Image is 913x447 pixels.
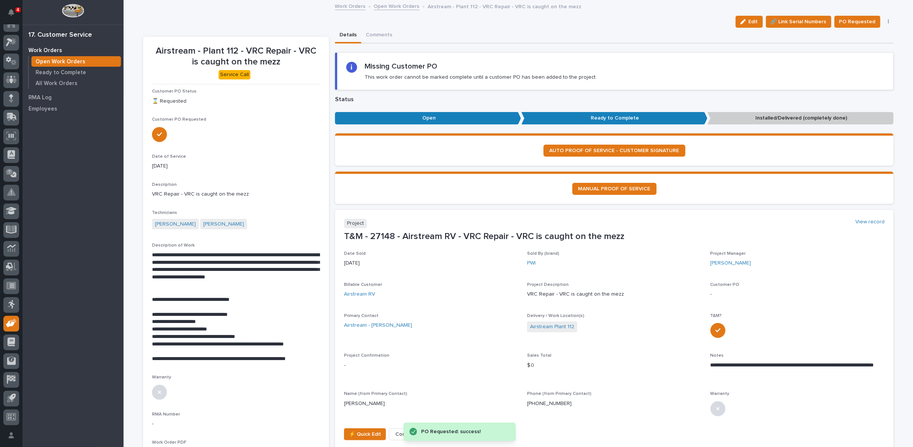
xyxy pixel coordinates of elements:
[389,428,453,440] button: Convert to Warranty
[3,4,19,20] button: Notifications
[335,112,521,124] p: Open
[349,430,381,439] span: ⚡ Quick Edit
[530,323,574,331] a: Airstream Plant 112
[710,251,746,256] span: Project Manager
[344,231,885,242] p: T&M - 27148 - Airstream RV - VRC Repair - VRC is caught on the mezz
[374,1,420,10] a: Open Work Orders
[29,56,124,67] a: Open Work Orders
[203,220,244,228] a: [PERSON_NAME]
[521,112,707,124] p: Ready to Complete
[152,412,180,417] span: RMA Number
[527,290,701,298] p: VRC Repair - VRC is caught on the mezz
[152,243,195,248] span: Description of Work
[344,251,366,256] span: Date Sold
[527,283,569,287] span: Project Description
[152,117,206,122] span: Customer PO Requested
[527,400,572,408] p: [PHONE_NUMBER]
[28,106,57,112] p: Employees
[365,62,437,71] h2: Missing Customer PO
[152,211,177,215] span: Technicians
[62,4,84,18] img: Workspace Logo
[527,259,536,267] a: PWI
[771,17,827,26] span: 🔗 Link Serial Numbers
[527,362,701,369] p: $ 0
[29,78,124,88] a: All Work Orders
[344,314,378,318] span: Primary Contact
[28,47,62,54] p: Work Orders
[578,186,651,191] span: MANUAL PROOF OF SERVICE
[749,18,758,25] span: Edit
[22,92,124,103] a: RMA Log
[36,80,77,87] p: All Work Orders
[710,353,724,358] span: Notes
[766,16,831,28] button: 🔗 Link Serial Numbers
[344,290,375,298] a: Airstream RV
[736,16,763,28] button: Edit
[344,362,518,369] p: -
[421,427,501,437] div: PO Requested: success!
[344,353,389,358] span: Project Confirmation
[152,46,320,67] p: Airstream - Plant 112 - VRC Repair - VRC is caught on the mezz
[152,154,186,159] span: Date of Service
[344,219,367,228] p: Project
[710,314,722,318] span: T&M?
[335,96,894,103] p: Status
[16,7,19,12] p: 4
[710,283,740,287] span: Customer PO
[710,290,885,298] p: -
[344,392,407,396] span: Name (from Primary Contact)
[395,430,446,439] span: Convert to Warranty
[344,321,412,329] a: Airstream - [PERSON_NAME]
[710,259,751,267] a: [PERSON_NAME]
[344,283,382,287] span: Billable Customer
[152,375,171,380] span: Warranty
[22,103,124,114] a: Employees
[527,251,559,256] span: Sold By (brand)
[527,392,591,396] span: Phone (from Primary Contact)
[28,94,52,101] p: RMA Log
[544,145,685,157] a: AUTO PROOF OF SERVICE - CUSTOMER SIGNATURE
[36,58,85,65] p: Open Work Orders
[707,112,894,124] p: Installed/Delivered (completely done)
[36,69,86,76] p: Ready to Complete
[839,17,876,26] span: PO Requested
[361,28,397,43] button: Comments
[152,97,320,105] p: ⌛ Requested
[152,190,320,198] p: VRC Repair - VRC is caught on the mezz
[335,28,361,43] button: Details
[855,219,885,225] a: View record
[9,9,19,21] div: Notifications4
[152,440,186,445] span: Work Order PDF
[219,70,250,79] div: Service Call
[28,31,92,39] div: 17. Customer Service
[344,400,518,408] p: [PERSON_NAME]
[344,428,386,440] button: ⚡ Quick Edit
[152,162,320,170] p: [DATE]
[527,353,551,358] span: Sales Total
[152,89,197,94] span: Customer PO Status
[550,148,679,153] span: AUTO PROOF OF SERVICE - CUSTOMER SIGNATURE
[527,314,584,318] span: Delivery / Work Location(s)
[152,182,177,187] span: Description
[344,259,518,267] p: [DATE]
[155,220,196,228] a: [PERSON_NAME]
[428,2,582,10] p: Airstream - Plant 112 - VRC Repair - VRC is caught on the mezz
[710,392,730,396] span: Warranty
[572,183,657,195] a: MANUAL PROOF OF SERVICE
[29,67,124,78] a: Ready to Complete
[365,74,597,81] p: This work order cannot be marked complete until a customer PO has been added to the project.
[152,420,320,428] p: -
[22,45,124,56] a: Work Orders
[834,16,880,28] button: PO Requested
[335,1,366,10] a: Work Orders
